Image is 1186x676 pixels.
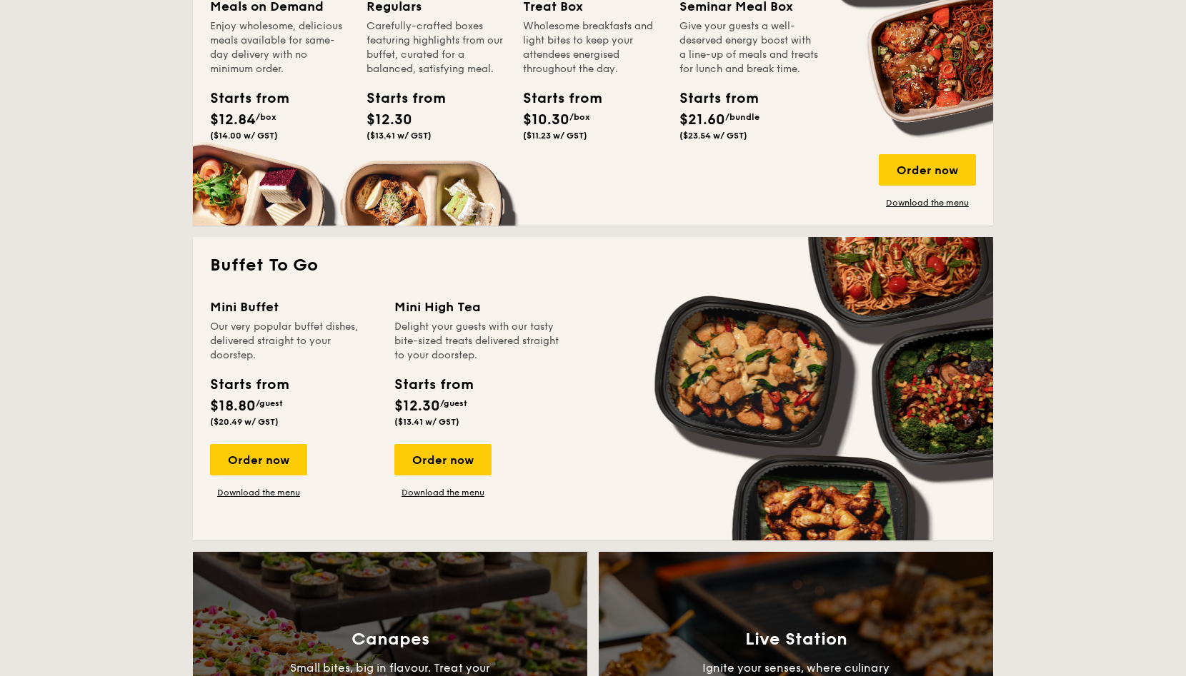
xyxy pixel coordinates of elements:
[394,398,440,415] span: $12.30
[523,88,587,109] div: Starts from
[679,111,725,128] span: $21.60
[679,131,747,141] span: ($23.54 w/ GST)
[679,88,744,109] div: Starts from
[210,398,256,415] span: $18.80
[569,112,590,122] span: /box
[210,131,278,141] span: ($14.00 w/ GST)
[879,197,976,208] a: Download the menu
[523,111,569,128] span: $10.30
[725,112,759,122] span: /bundle
[210,417,279,427] span: ($20.49 w/ GST)
[440,398,467,408] span: /guest
[394,487,492,498] a: Download the menu
[879,154,976,186] div: Order now
[210,487,307,498] a: Download the menu
[394,444,492,475] div: Order now
[210,111,256,128] span: $12.84
[210,254,976,277] h2: Buffet To Go
[210,19,349,76] div: Enjoy wholesome, delicious meals available for same-day delivery with no minimum order.
[394,297,562,317] div: Mini High Tea
[394,417,459,427] span: ($13.41 w/ GST)
[679,19,819,76] div: Give your guests a well-deserved energy boost with a line-up of meals and treats for lunch and br...
[210,297,377,317] div: Mini Buffet
[523,131,587,141] span: ($11.23 w/ GST)
[367,19,506,76] div: Carefully-crafted boxes featuring highlights from our buffet, curated for a balanced, satisfying ...
[367,131,432,141] span: ($13.41 w/ GST)
[256,398,283,408] span: /guest
[523,19,662,76] div: Wholesome breakfasts and light bites to keep your attendees energised throughout the day.
[210,444,307,475] div: Order now
[352,630,429,650] h3: Canapes
[210,88,274,109] div: Starts from
[210,320,377,363] div: Our very popular buffet dishes, delivered straight to your doorstep.
[745,630,847,650] h3: Live Station
[210,374,288,395] div: Starts from
[256,112,276,122] span: /box
[394,374,472,395] div: Starts from
[367,88,431,109] div: Starts from
[367,111,412,128] span: $12.30
[394,320,562,363] div: Delight your guests with our tasty bite-sized treats delivered straight to your doorstep.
